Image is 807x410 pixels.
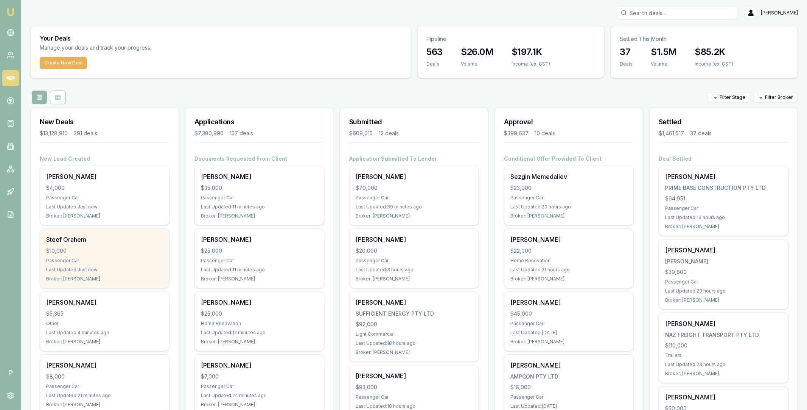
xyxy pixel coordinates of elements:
[349,130,373,137] div: $609,015
[617,6,738,20] input: Search deals
[665,342,782,349] div: $110,000
[46,361,163,370] div: [PERSON_NAME]
[46,330,163,336] div: Last Updated: 4 minutes ago
[665,279,782,285] div: Passenger Car
[504,155,634,163] h4: Conditional Offer Provided To Client
[349,155,479,163] h4: Application Submitted To Lender
[46,393,163,399] div: Last Updated: 21 minutes ago
[201,204,318,210] div: Last Updated: 11 minutes ago
[46,184,163,192] div: $4,000
[761,10,798,16] span: [PERSON_NAME]
[720,94,745,100] span: Filter Stage
[659,130,684,137] div: $1,461,517
[46,310,163,318] div: $5,365
[659,155,788,163] h4: Deal Settled
[46,298,163,307] div: [PERSON_NAME]
[356,403,473,409] div: Last Updated: 18 hours ago
[535,130,555,137] div: 10 deals
[46,339,163,345] div: Broker: [PERSON_NAME]
[665,393,782,402] div: [PERSON_NAME]
[510,213,627,219] div: Broker: [PERSON_NAME]
[194,130,224,137] div: $7,380,990
[510,247,627,255] div: $22,000
[40,35,402,41] h3: Your Deals
[651,61,677,67] div: Volume
[695,61,734,67] div: Income (ex. GST)
[356,247,473,255] div: $20,000
[510,394,627,400] div: Passenger Car
[665,224,782,230] div: Broker: [PERSON_NAME]
[201,172,318,181] div: [PERSON_NAME]
[379,130,399,137] div: 12 deals
[427,61,443,67] div: Deals
[510,195,627,201] div: Passenger Car
[201,383,318,390] div: Passenger Car
[665,331,782,339] div: NAZ FREIGHT TRANSPORT PTY LTD
[665,297,782,303] div: Broker: [PERSON_NAME]
[510,330,627,336] div: Last Updated: [DATE]
[356,383,473,391] div: $93,000
[194,117,324,127] h3: Applications
[510,383,627,391] div: $18,000
[665,214,782,221] div: Last Updated: 16 hours ago
[665,268,782,276] div: $39,600
[46,213,163,219] div: Broker: [PERSON_NAME]
[356,321,473,328] div: $92,000
[356,331,473,337] div: Light Commercial
[201,195,318,201] div: Passenger Car
[504,117,634,127] h3: Approval
[510,298,627,307] div: [PERSON_NAME]
[665,371,782,377] div: Broker: [PERSON_NAME]
[2,365,19,381] span: P
[510,235,627,244] div: [PERSON_NAME]
[510,310,627,318] div: $45,000
[510,321,627,327] div: Passenger Car
[194,155,324,163] h4: Documents Requested From Client
[201,213,318,219] div: Broker: [PERSON_NAME]
[349,117,479,127] h3: Submitted
[708,92,750,103] button: Filter Stage
[356,310,473,318] div: SUFFICIENT ENERGY PTY LTD
[461,46,493,58] h3: $26.0M
[665,205,782,211] div: Passenger Car
[665,319,782,328] div: [PERSON_NAME]
[201,339,318,345] div: Broker: [PERSON_NAME]
[40,130,68,137] div: $13,128,910
[356,172,473,181] div: [PERSON_NAME]
[510,361,627,370] div: [PERSON_NAME]
[504,130,529,137] div: $399,637
[356,340,473,346] div: Last Updated: 18 hours ago
[510,339,627,345] div: Broker: [PERSON_NAME]
[665,172,782,181] div: [PERSON_NAME]
[46,373,163,380] div: $8,000
[201,373,318,380] div: $7,000
[356,204,473,210] div: Last Updated: 39 minutes ago
[40,117,169,127] h3: New Deals
[356,349,473,355] div: Broker: [PERSON_NAME]
[40,57,87,69] a: Create New Deal
[201,310,318,318] div: $25,000
[753,92,798,103] button: Filter Broker
[510,267,627,273] div: Last Updated: 21 hours ago
[201,267,318,273] div: Last Updated: 11 minutes ago
[461,61,493,67] div: Volume
[510,373,627,380] div: AMPCON PTY LTD
[46,267,163,273] div: Last Updated: Just now
[230,130,253,137] div: 157 deals
[665,288,782,294] div: Last Updated: 23 hours ago
[46,172,163,181] div: [PERSON_NAME]
[356,276,473,282] div: Broker: [PERSON_NAME]
[665,361,782,368] div: Last Updated: 23 hours ago
[427,46,443,58] h3: 563
[46,258,163,264] div: Passenger Car
[659,117,788,127] h3: Settled
[201,330,318,336] div: Last Updated: 12 minutes ago
[46,321,163,327] div: Other
[201,276,318,282] div: Broker: [PERSON_NAME]
[620,46,633,58] h3: 37
[46,204,163,210] div: Last Updated: Just now
[665,352,782,358] div: Trailers
[40,44,233,52] p: Manage your deals and track your progress.
[665,246,782,255] div: [PERSON_NAME]
[46,235,163,244] div: Steef Orahem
